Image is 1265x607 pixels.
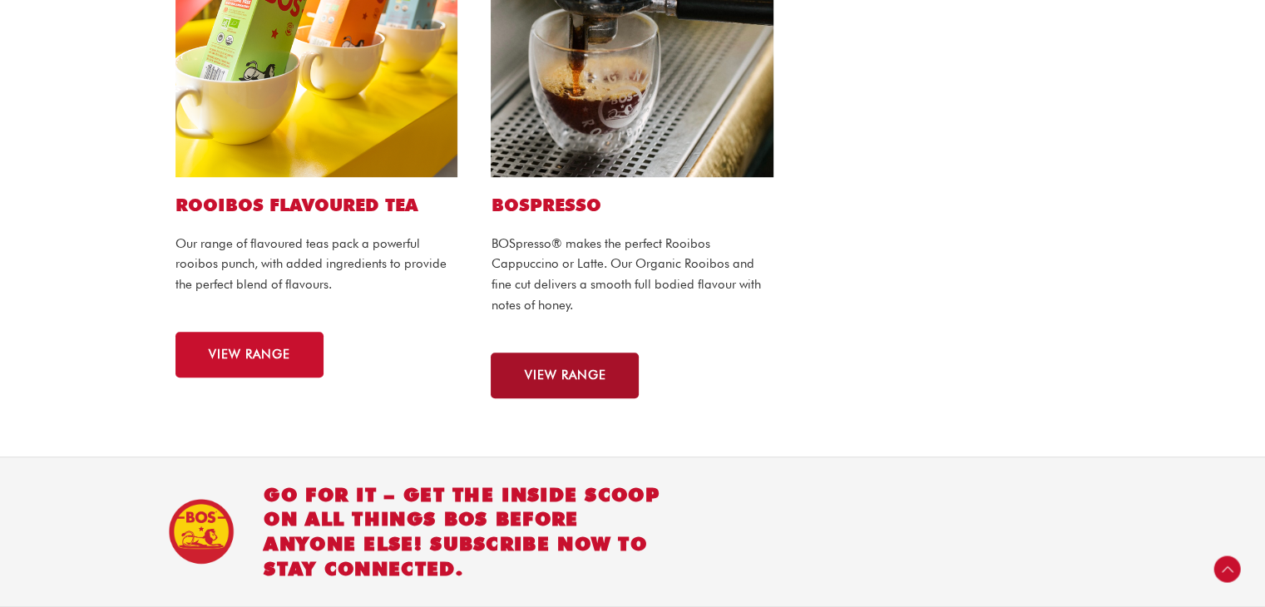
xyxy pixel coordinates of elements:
[168,498,235,565] img: BOS Ice Tea
[524,369,605,382] span: VIEW RANGE
[491,234,773,316] p: BOSpresso® makes the perfect Rooibos Cappuccino or Latte. Our Organic Rooibos and fine cut delive...
[491,353,639,398] a: VIEW RANGE
[491,194,773,216] h2: BOSPRESSO
[209,348,290,361] span: VIEW RANGE
[175,236,447,293] span: Our range of flavoured teas pack a powerful rooibos punch, with added ingredients to provide the ...
[175,194,458,216] h2: ROOIBOS FLAVOURED TEA
[264,482,668,582] h2: Go for it – get the inside scoop on all things BOS before anyone else! Subscribe now to stay conn...
[175,332,324,378] a: VIEW RANGE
